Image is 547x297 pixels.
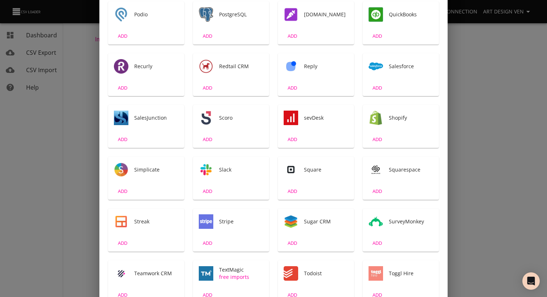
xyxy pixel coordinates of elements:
button: ADD [281,238,304,249]
button: ADD [366,30,389,42]
img: QuickBooks [369,7,383,22]
img: Stripe [199,214,213,229]
button: ADD [281,186,304,197]
span: Todoist [304,270,348,277]
div: Tool [284,162,298,177]
img: Scoro [199,111,213,125]
span: Salesforce [389,63,433,70]
div: Tool [199,59,213,74]
span: ADD [283,84,302,92]
img: Redtail CRM [199,59,213,74]
span: Square [304,166,348,173]
div: Tool [199,111,213,125]
div: Tool [369,111,383,125]
img: Streak [114,214,128,229]
span: ADD [198,84,217,92]
img: Podio [114,7,128,22]
span: ADD [198,239,217,247]
img: Salesforce [369,59,383,74]
div: Tool [114,59,128,74]
span: SalesJunction [134,114,178,121]
button: ADD [281,134,304,145]
img: SalesJunction [114,111,128,125]
span: ADD [283,187,302,195]
span: ADD [113,32,132,40]
div: Tool [369,266,383,281]
button: ADD [281,82,304,94]
button: ADD [111,134,134,145]
span: PostgreSQL [219,11,263,18]
div: Tool [114,214,128,229]
div: Tool [114,162,128,177]
button: ADD [111,30,134,42]
div: Tool [114,266,128,281]
img: TextMagic [199,266,213,281]
span: ADD [113,135,132,144]
span: Shopify [389,114,433,121]
span: Slack [219,166,263,173]
div: Tool [199,214,213,229]
button: ADD [196,238,219,249]
img: Todoist [284,266,298,281]
img: sevDesk [284,111,298,125]
span: ADD [113,187,132,195]
span: ADD [198,32,217,40]
div: Tool [369,214,383,229]
span: Toggl Hire [389,270,433,277]
button: ADD [281,30,304,42]
div: Tool [114,7,128,22]
span: Podio [134,11,178,18]
img: Simplicate [114,162,128,177]
span: SurveyMonkey [389,218,433,225]
img: Shopify [369,111,383,125]
div: Tool [369,7,383,22]
span: ADD [367,187,387,195]
span: Squarespace [389,166,433,173]
button: ADD [196,82,219,94]
img: Reply [284,59,298,74]
span: Redtail CRM [219,63,263,70]
img: Teamwork CRM [114,266,128,281]
div: Tool [114,111,128,125]
span: ADD [367,239,387,247]
div: Tool [199,266,213,281]
button: ADD [366,134,389,145]
div: Tool [199,7,213,22]
img: Prospect.io [284,7,298,22]
button: ADD [196,186,219,197]
span: Streak [134,218,178,225]
div: Tool [284,214,298,229]
span: ADD [283,135,302,144]
button: ADD [366,82,389,94]
button: ADD [196,30,219,42]
span: Simplicate [134,166,178,173]
button: ADD [366,186,389,197]
span: Sugar CRM [304,218,348,225]
img: Sugar CRM [284,214,298,229]
span: Scoro [219,114,263,121]
button: ADD [366,238,389,249]
span: ADD [198,135,217,144]
div: Tool [199,162,213,177]
img: Slack [199,162,213,177]
span: ADD [283,32,302,40]
div: Tool [284,266,298,281]
img: Squarespace [369,162,383,177]
span: ADD [198,187,217,195]
span: sevDesk [304,114,348,121]
div: Tool [369,59,383,74]
div: Open Intercom Messenger [522,272,540,290]
span: ADD [113,239,132,247]
span: Stripe [219,218,263,225]
span: ADD [367,32,387,40]
button: ADD [196,134,219,145]
button: ADD [111,238,134,249]
img: SurveyMonkey [369,214,383,229]
img: Toggl Hire [369,266,383,281]
img: Square [284,162,298,177]
button: ADD [111,82,134,94]
div: Tool [284,7,298,22]
span: free imports [219,273,263,281]
span: Recurly [134,63,178,70]
span: ADD [367,84,387,92]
